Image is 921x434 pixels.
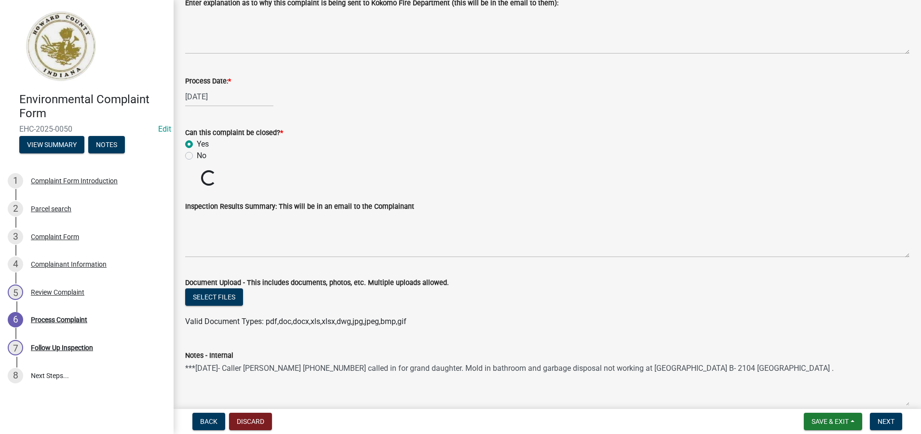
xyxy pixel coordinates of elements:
button: Select files [185,288,243,306]
div: Review Complaint [31,289,84,296]
div: Complaint Form Introduction [31,177,118,184]
a: Edit [158,124,171,134]
div: 8 [8,368,23,383]
div: 6 [8,312,23,327]
div: 2 [8,201,23,217]
div: Follow Up Inspection [31,344,93,351]
button: Next [870,413,902,430]
button: Save & Exit [804,413,862,430]
button: Notes [88,136,125,153]
wm-modal-confirm: Notes [88,141,125,149]
button: View Summary [19,136,84,153]
div: 1 [8,173,23,189]
label: Inspection Results Summary: This will be in an email to the Complainant [185,203,414,210]
span: Next [878,418,894,425]
div: Complaint Form [31,233,79,240]
label: Document Upload - This includes documents, photos, etc. Multiple uploads allowed. [185,280,449,286]
wm-modal-confirm: Edit Application Number [158,124,171,134]
input: mm/dd/yyyy [185,87,273,107]
button: Discard [229,413,272,430]
label: Yes [197,138,209,150]
label: Can this complaint be closed? [185,130,283,136]
label: No [197,150,206,162]
div: 7 [8,340,23,355]
div: Parcel search [31,205,71,212]
div: 3 [8,229,23,244]
label: Process Date: [185,78,231,85]
span: Save & Exit [812,418,849,425]
img: Howard County, Indiana [19,10,102,82]
label: Notes - Internal [185,353,233,359]
span: Back [200,418,217,425]
span: EHC-2025-0050 [19,124,154,134]
div: 5 [8,285,23,300]
h4: Environmental Complaint Form [19,93,166,121]
div: Process Complaint [31,316,87,323]
wm-modal-confirm: Summary [19,141,84,149]
div: Complainant Information [31,261,107,268]
span: Valid Document Types: pdf,doc,docx,xls,xlsx,dwg,jpg,jpeg,bmp,gif [185,317,406,326]
button: Back [192,413,225,430]
div: 4 [8,257,23,272]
